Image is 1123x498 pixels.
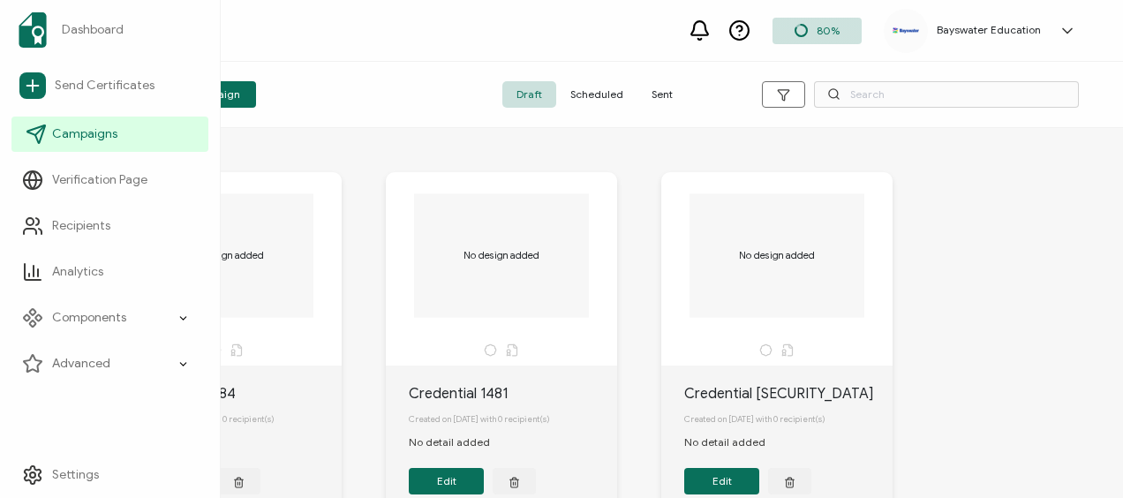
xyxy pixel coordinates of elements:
div: No detail added [409,434,508,450]
span: Sent [637,81,687,108]
a: Send Certificates [11,65,208,106]
a: Recipients [11,208,208,244]
span: Send Certificates [55,77,155,94]
span: Settings [52,466,99,484]
img: sertifier-logomark-colored.svg [19,12,47,48]
span: 80% [817,24,840,37]
a: Settings [11,457,208,493]
div: Created on [DATE] with 0 recipient(s) [684,404,893,434]
span: Recipients [52,217,110,235]
div: No detail added [684,434,783,450]
div: Credential 1481 [409,383,617,404]
span: Advanced [52,355,110,373]
span: Campaigns [52,125,117,143]
div: Created on [DATE] with 0 recipient(s) [409,404,617,434]
img: e421b917-46e4-4ebc-81ec-125abdc7015c.png [893,27,919,34]
div: Credential [SECURITY_DATA] [684,383,893,404]
div: Created on [DATE] with 0 recipient(s) [133,404,342,434]
span: Scheduled [556,81,637,108]
a: Campaigns [11,117,208,152]
a: Verification Page [11,162,208,198]
button: Edit [409,468,484,494]
span: Analytics [52,263,103,281]
div: Credential 1484 [133,383,342,404]
span: Verification Page [52,171,147,189]
h5: Bayswater Education [937,24,1041,36]
span: Draft [502,81,556,108]
input: Search [814,81,1079,108]
a: Dashboard [11,5,208,55]
button: Edit [684,468,759,494]
iframe: Chat Widget [1035,413,1123,498]
span: Dashboard [62,21,124,39]
span: Components [52,309,126,327]
a: Analytics [11,254,208,290]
